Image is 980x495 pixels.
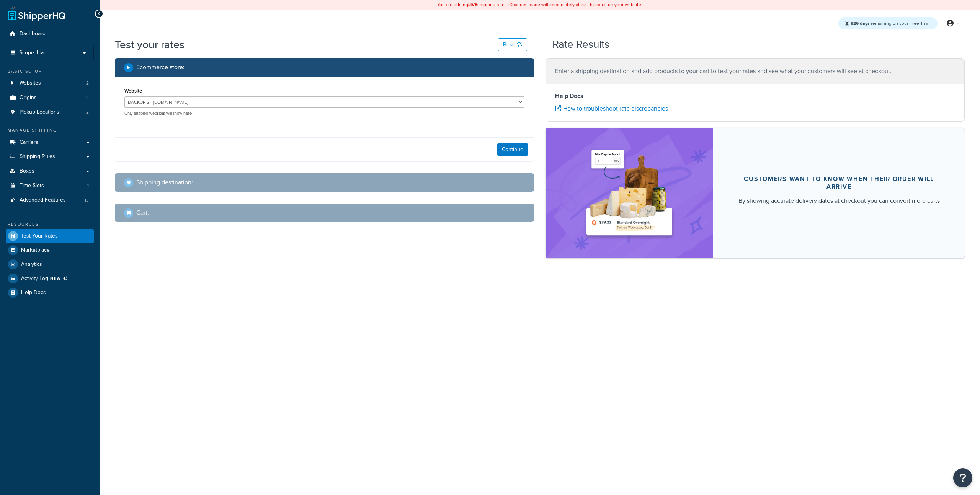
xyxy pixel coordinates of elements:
[6,221,94,228] div: Resources
[86,109,89,116] span: 2
[6,91,94,105] li: Origins
[6,68,94,75] div: Basic Setup
[136,64,185,71] h2: Ecommerce store :
[6,76,94,90] li: Websites
[87,182,89,189] span: 1
[468,1,477,8] b: LIVE
[50,275,70,282] span: NEW
[6,286,94,300] a: Help Docs
[86,80,89,86] span: 2
[124,111,524,116] p: Only enabled websites will show here
[555,91,955,101] h4: Help Docs
[552,39,609,50] h2: Rate Results
[20,182,44,189] span: Time Slots
[581,139,677,247] img: feature-image-ddt-36eae7f7280da8017bfb280eaccd9c446f90b1fe08728e4019434db127062ab4.png
[6,193,94,207] a: Advanced Features13
[20,168,34,174] span: Boxes
[21,274,70,283] span: Activity Log
[20,94,37,101] span: Origins
[953,468,972,487] button: Open Resource Center
[6,150,94,164] a: Shipping Rules
[6,179,94,193] a: Time Slots1
[124,88,142,94] label: Website
[21,247,50,254] span: Marketplace
[738,196,940,205] div: By showing accurate delivery dates at checkout you can convert more carts
[6,127,94,134] div: Manage Shipping
[136,209,149,216] h2: Cart :
[20,197,66,204] span: Advanced Features
[20,80,41,86] span: Websites
[6,105,94,119] a: Pickup Locations2
[498,38,527,51] button: Reset
[115,37,185,52] h1: Test your rates
[21,290,46,296] span: Help Docs
[136,179,193,186] h2: Shipping destination :
[19,50,46,56] span: Scope: Live
[6,229,94,243] a: Test Your Rates
[6,27,94,41] a: Dashboard
[497,143,528,156] button: Continue
[6,257,94,271] a: Analytics
[6,164,94,178] a: Boxes
[20,109,59,116] span: Pickup Locations
[555,66,955,77] p: Enter a shipping destination and add products to your cart to test your rates and see what your c...
[732,175,946,191] div: Customers want to know when their order will arrive
[851,20,929,27] span: remaining on your Free Trial
[6,179,94,193] li: Time Slots
[6,76,94,90] a: Websites2
[86,94,89,101] span: 2
[85,197,89,204] span: 13
[21,233,58,239] span: Test Your Rates
[6,91,94,105] a: Origins2
[6,105,94,119] li: Pickup Locations
[6,135,94,150] a: Carriers
[555,104,668,113] a: How to troubleshoot rate discrepancies
[20,153,55,160] span: Shipping Rules
[6,272,94,285] a: Activity LogNEW
[6,272,94,285] li: [object Object]
[21,261,42,268] span: Analytics
[20,139,38,146] span: Carriers
[6,243,94,257] a: Marketplace
[851,20,870,27] strong: 826 days
[20,31,46,37] span: Dashboard
[6,193,94,207] li: Advanced Features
